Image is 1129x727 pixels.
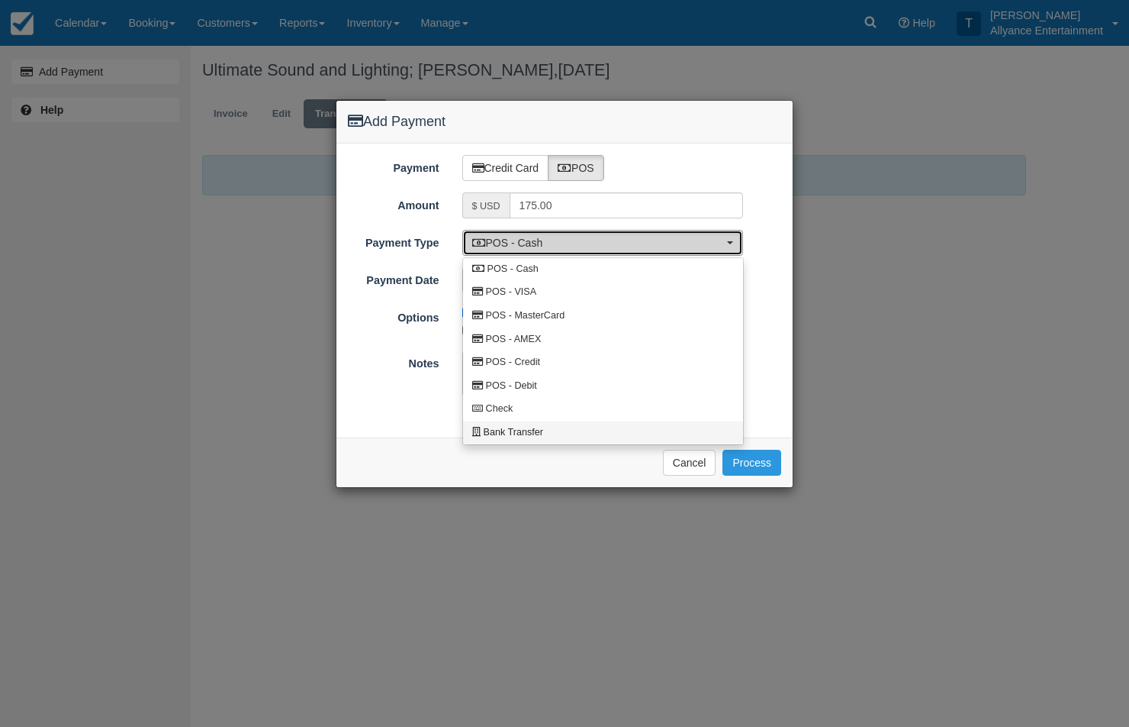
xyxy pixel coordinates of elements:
[336,351,451,372] label: Notes
[486,309,565,323] span: POS - MasterCard
[462,155,549,181] label: Credit Card
[336,267,451,289] label: Payment Date
[486,380,537,393] span: POS - Debit
[510,192,744,218] input: Valid amount required.
[486,286,537,299] span: POS - VISA
[348,112,781,132] h4: Add Payment
[472,235,724,250] span: POS - Cash
[486,356,540,370] span: POS - Credit
[663,450,716,476] button: Cancel
[336,305,451,326] label: Options
[486,402,513,416] span: Check
[722,450,781,476] button: Process
[336,192,451,214] label: Amount
[472,201,500,212] small: $ USD
[487,263,539,276] span: POS - Cash
[486,333,542,347] span: POS - AMEX
[548,155,604,181] label: POS
[336,230,451,251] label: Payment Type
[336,155,451,176] label: Payment
[484,426,543,440] span: Bank Transfer
[462,230,744,256] button: POS - Cash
